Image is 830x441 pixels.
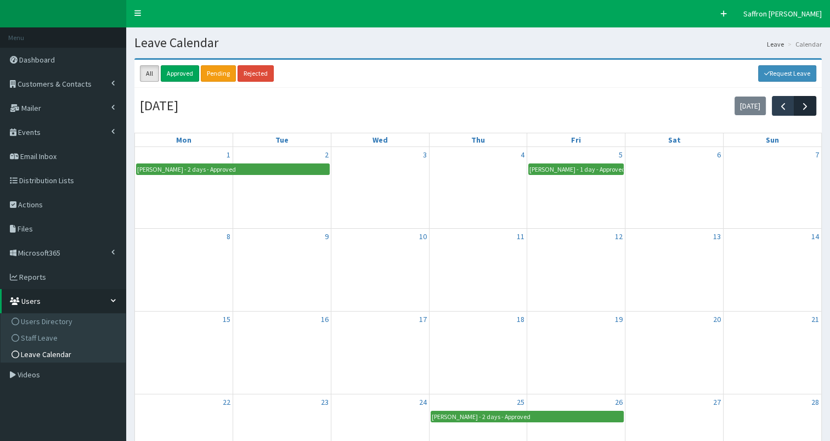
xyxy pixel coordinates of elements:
[21,349,71,359] span: Leave Calendar
[21,316,72,326] span: Users Directory
[135,147,233,229] td: September 1, 2025
[764,133,781,146] a: Sunday
[331,312,429,394] td: September 17, 2025
[711,394,723,410] a: September 27, 2025
[417,312,429,327] a: September 17, 2025
[723,312,821,394] td: September 21, 2025
[224,147,233,162] a: September 1, 2025
[809,394,821,410] a: September 28, 2025
[221,394,233,410] a: September 22, 2025
[625,147,724,229] td: September 6, 2025
[19,272,46,282] span: Reports
[137,164,236,174] div: [PERSON_NAME] - 2 days - Approved
[809,229,821,244] a: September 14, 2025
[723,147,821,229] td: September 7, 2025
[20,151,57,161] span: Email Inbox
[3,346,126,363] a: Leave Calendar
[431,411,531,422] div: [PERSON_NAME] - 2 days - Approved
[723,229,821,312] td: September 14, 2025
[772,96,794,115] button: Previous month
[18,79,92,89] span: Customers & Contacts
[18,248,60,258] span: Microsoft365
[429,312,527,394] td: September 18, 2025
[18,370,40,380] span: Videos
[224,229,233,244] a: September 8, 2025
[21,103,41,113] span: Mailer
[161,65,199,82] a: Approved
[613,312,625,327] a: September 19, 2025
[785,39,822,49] li: Calendar
[233,147,331,229] td: September 2, 2025
[527,147,625,229] td: September 5, 2025
[617,147,625,162] a: September 5, 2025
[331,229,429,312] td: September 10, 2025
[221,312,233,327] a: September 15, 2025
[429,147,527,229] td: September 4, 2025
[370,133,390,146] a: Wednesday
[323,147,331,162] a: September 2, 2025
[665,133,682,146] a: Saturday
[331,147,429,229] td: September 3, 2025
[515,312,527,327] a: September 18, 2025
[135,312,233,394] td: September 15, 2025
[569,133,583,146] a: Friday
[136,163,330,175] a: [PERSON_NAME] - 2 days - Approved
[233,312,331,394] td: September 16, 2025
[515,229,527,244] a: September 11, 2025
[813,147,821,162] a: September 7, 2025
[417,229,429,244] a: September 10, 2025
[429,229,527,312] td: September 11, 2025
[735,97,766,115] button: [DATE]
[527,229,625,312] td: September 12, 2025
[758,65,817,82] a: Request Leave
[323,229,331,244] a: September 9, 2025
[140,65,159,82] a: All
[21,296,41,306] span: Users
[319,394,331,410] a: September 23, 2025
[527,312,625,394] td: September 19, 2025
[201,65,236,82] a: Pending
[134,36,822,50] h1: Leave Calendar
[529,164,623,174] div: [PERSON_NAME] - 1 day - Approved
[794,96,816,115] button: Next month
[518,147,527,162] a: September 4, 2025
[140,99,178,114] h2: [DATE]
[767,39,784,49] a: Leave
[715,147,723,162] a: September 6, 2025
[469,133,487,146] a: Thursday
[238,65,274,82] a: Rejected
[3,330,126,346] a: Staff Leave
[233,229,331,312] td: September 9, 2025
[421,147,429,162] a: September 3, 2025
[711,312,723,327] a: September 20, 2025
[18,127,41,137] span: Events
[613,229,625,244] a: September 12, 2025
[319,312,331,327] a: September 16, 2025
[273,133,291,146] a: Tuesday
[625,312,724,394] td: September 20, 2025
[743,9,822,19] span: Saffron [PERSON_NAME]
[18,224,33,234] span: Files
[174,133,194,146] a: Monday
[19,176,74,185] span: Distribution Lists
[431,411,624,422] a: [PERSON_NAME] - 2 days - Approved
[18,200,43,210] span: Actions
[528,163,624,175] a: [PERSON_NAME] - 1 day - Approved
[809,312,821,327] a: September 21, 2025
[3,313,126,330] a: Users Directory
[21,333,58,343] span: Staff Leave
[135,229,233,312] td: September 8, 2025
[625,229,724,312] td: September 13, 2025
[613,394,625,410] a: September 26, 2025
[417,394,429,410] a: September 24, 2025
[19,55,55,65] span: Dashboard
[515,394,527,410] a: September 25, 2025
[711,229,723,244] a: September 13, 2025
